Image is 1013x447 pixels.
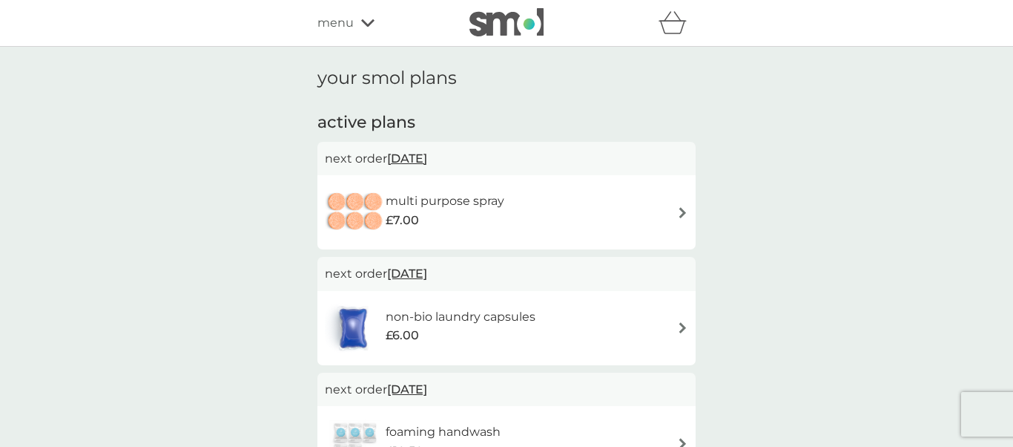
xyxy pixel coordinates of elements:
[325,186,386,238] img: multi purpose spray
[677,207,688,218] img: arrow right
[386,422,501,442] h6: foaming handwash
[677,322,688,333] img: arrow right
[325,302,381,354] img: non-bio laundry capsules
[317,68,696,89] h1: your smol plans
[325,380,688,399] p: next order
[325,149,688,169] p: next order
[325,264,688,284] p: next order
[387,259,427,288] span: [DATE]
[387,375,427,404] span: [DATE]
[386,307,535,327] h6: non-bio laundry capsules
[317,13,354,33] span: menu
[317,111,696,134] h2: active plans
[386,211,419,230] span: £7.00
[386,326,419,345] span: £6.00
[469,8,544,36] img: smol
[387,144,427,173] span: [DATE]
[659,8,696,38] div: basket
[386,192,504,211] h6: multi purpose spray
